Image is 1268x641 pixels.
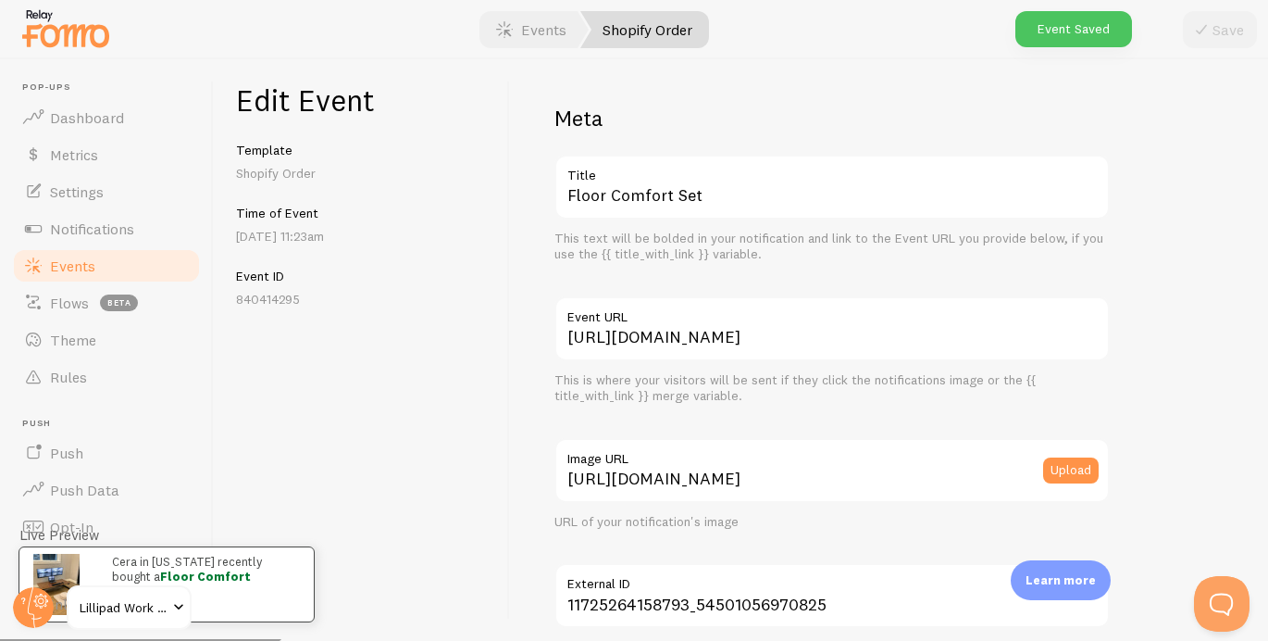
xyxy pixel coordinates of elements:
p: Learn more [1026,572,1096,589]
span: Lillipad Work Solutions [80,597,168,619]
img: fomo-relay-logo-orange.svg [19,5,112,52]
a: Flows beta [11,284,202,321]
label: Image URL [554,438,1110,470]
a: Notifications [11,210,202,247]
div: This text will be bolded in your notification and link to the Event URL you provide below, if you... [554,231,1110,263]
a: Settings [11,173,202,210]
a: Dashboard [11,99,202,136]
h5: Template [236,142,487,158]
span: Flows [50,294,89,312]
a: Theme [11,321,202,358]
a: Rules [11,358,202,396]
span: Metrics [50,145,98,164]
span: Rules [50,368,87,386]
a: Push Data [11,471,202,509]
div: Learn more [1011,560,1111,600]
h5: Time of Event [236,205,487,221]
span: Opt-In [50,518,93,536]
span: Push Data [50,481,119,499]
p: 840414295 [236,290,487,308]
p: [DATE] 11:23am [236,227,487,245]
a: Lillipad Work Solutions [67,585,192,630]
div: This is where your visitors will be sent if they click the notifications image or the {{ title_wi... [554,372,1110,405]
p: Shopify Order [236,164,487,182]
span: Events [50,257,95,275]
h2: Meta [554,104,1110,132]
label: External ID [554,563,1110,595]
span: beta [100,295,138,311]
span: Pop-ups [22,82,202,94]
div: URL of your notification's image [554,514,1110,531]
div: Event Saved [1015,11,1132,47]
span: Push [50,444,83,462]
h5: Event ID [236,268,487,284]
label: Event URL [554,296,1110,328]
a: Push [11,434,202,471]
a: Opt-In [11,509,202,546]
span: Dashboard [50,108,124,127]
label: Title [554,155,1110,186]
span: Notifications [50,220,134,238]
button: Upload [1043,458,1099,484]
span: Push [22,418,202,430]
span: Settings [50,182,104,201]
span: Theme [50,331,96,349]
a: Events [11,247,202,284]
h1: Edit Event [236,82,487,119]
iframe: Help Scout Beacon - Open [1194,576,1249,632]
a: Metrics [11,136,202,173]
